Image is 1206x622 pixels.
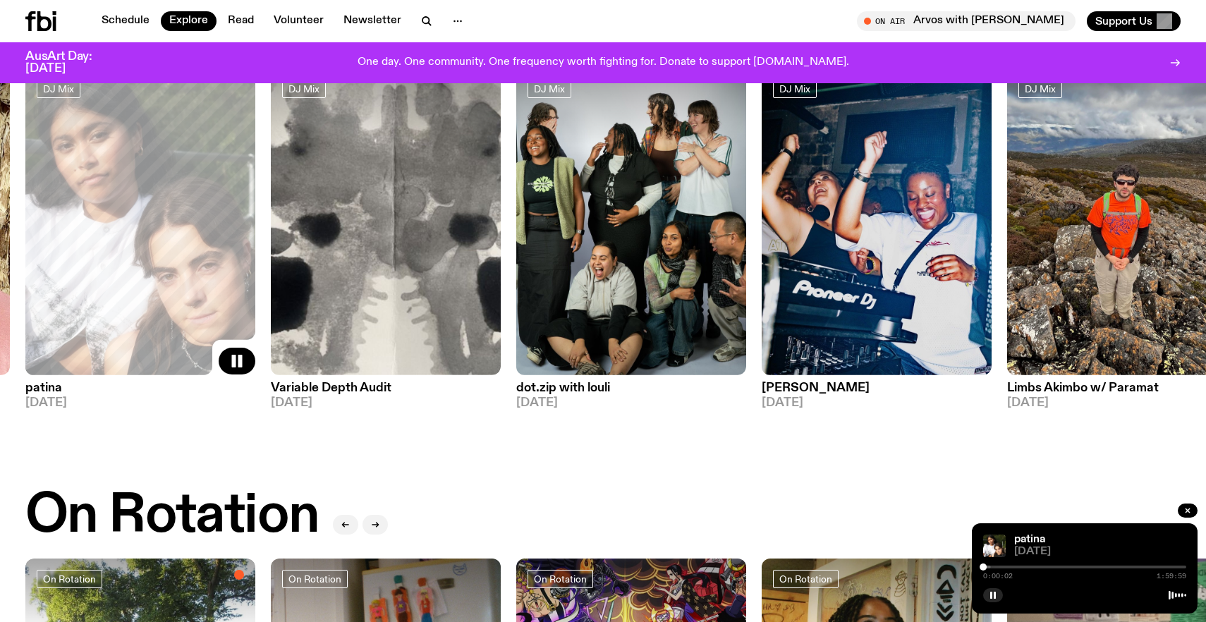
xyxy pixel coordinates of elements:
[219,11,262,31] a: Read
[762,382,992,394] h3: [PERSON_NAME]
[43,83,74,94] span: DJ Mix
[43,573,96,584] span: On Rotation
[25,397,255,409] span: [DATE]
[983,573,1013,580] span: 0:00:02
[271,397,501,409] span: [DATE]
[282,570,348,588] a: On Rotation
[528,570,593,588] a: On Rotation
[516,375,746,409] a: dot.zip with louli[DATE]
[265,11,332,31] a: Volunteer
[1157,573,1186,580] span: 1:59:59
[762,397,992,409] span: [DATE]
[161,11,217,31] a: Explore
[528,80,571,98] a: DJ Mix
[25,382,255,394] h3: patina
[37,80,80,98] a: DJ Mix
[1018,80,1062,98] a: DJ Mix
[1087,11,1181,31] button: Support Us
[271,382,501,394] h3: Variable Depth Audit
[516,397,746,409] span: [DATE]
[534,573,587,584] span: On Rotation
[1025,83,1056,94] span: DJ Mix
[516,382,746,394] h3: dot.zip with louli
[779,573,832,584] span: On Rotation
[25,489,319,543] h2: On Rotation
[282,80,326,98] a: DJ Mix
[25,51,116,75] h3: AusArt Day: [DATE]
[762,375,992,409] a: [PERSON_NAME][DATE]
[1014,547,1186,557] span: [DATE]
[271,68,501,375] img: A black and white Rorschach
[288,83,319,94] span: DJ Mix
[857,11,1076,31] button: On AirArvos with [PERSON_NAME]
[1095,15,1152,28] span: Support Us
[358,56,849,69] p: One day. One community. One frequency worth fighting for. Donate to support [DOMAIN_NAME].
[288,573,341,584] span: On Rotation
[271,375,501,409] a: Variable Depth Audit[DATE]
[773,80,817,98] a: DJ Mix
[534,83,565,94] span: DJ Mix
[93,11,158,31] a: Schedule
[1014,534,1045,545] a: patina
[773,570,839,588] a: On Rotation
[25,375,255,409] a: patina[DATE]
[779,83,810,94] span: DJ Mix
[37,570,102,588] a: On Rotation
[335,11,410,31] a: Newsletter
